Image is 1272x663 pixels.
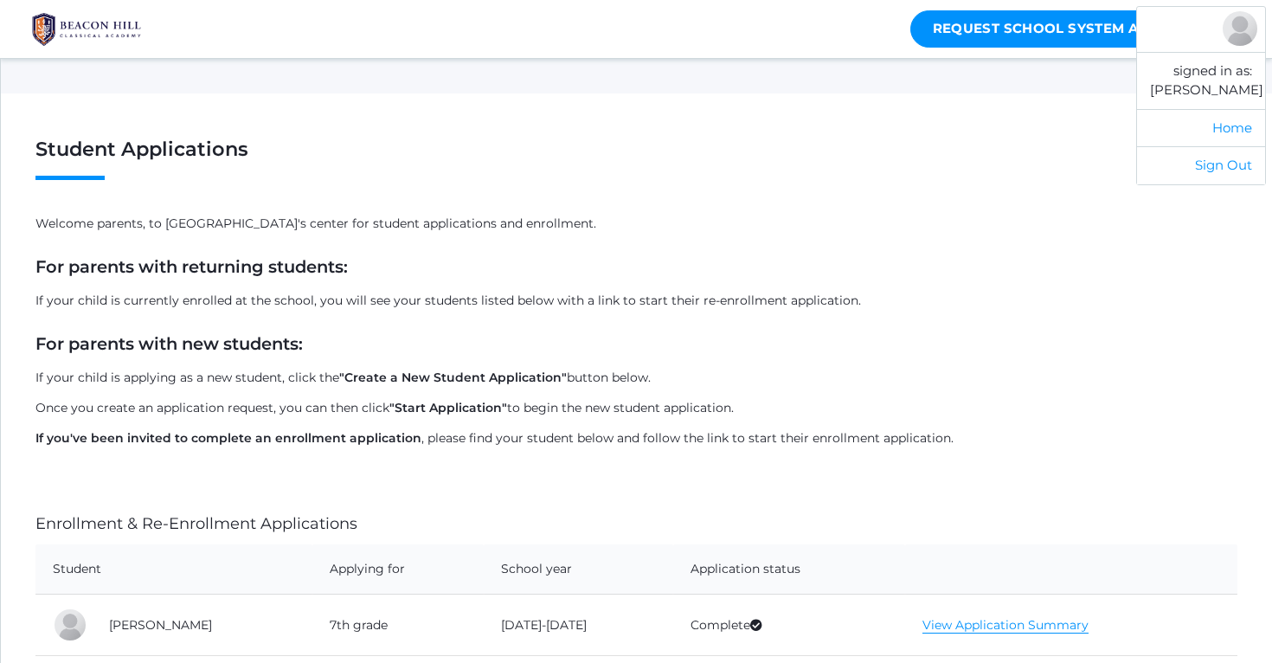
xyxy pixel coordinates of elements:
h4: Enrollment & Re-Enrollment Applications [35,516,1237,533]
strong: For parents with returning students: [35,256,348,277]
a: View Application Summary [922,617,1089,634]
div: Nicole Henry [1223,11,1257,46]
li: signed in as: [PERSON_NAME] [1137,52,1265,109]
h1: Student Applications [35,138,1237,180]
td: [PERSON_NAME] [92,595,312,656]
th: Applying for [312,544,484,595]
th: Student [35,544,312,595]
strong: "Create a New Student Application" [339,370,567,385]
strong: For parents with new students: [35,333,303,354]
a: Sign Out [1137,146,1265,184]
p: Welcome parents, to [GEOGRAPHIC_DATA]'s center for student applications and enrollment. [35,215,1237,233]
td: 7th grade [312,595,484,656]
th: School year [484,544,673,595]
p: If your child is applying as a new student, click the button below. [35,369,1237,387]
td: [DATE]-[DATE] [484,595,673,656]
td: Complete [673,595,906,656]
p: If your child is currently enrolled at the school, you will see your students listed below with a... [35,292,1237,310]
p: Once you create an application request, you can then click to begin the new student application. [35,399,1237,417]
div: Judah Henry [53,608,87,642]
a: Home [1137,109,1265,147]
img: BHCALogos-05-308ed15e86a5a0abce9b8dd61676a3503ac9727e845dece92d48e8588c001991.png [22,8,151,51]
th: Application status [673,544,906,595]
p: , please find your student below and follow the link to start their enrollment application. [35,429,1237,447]
strong: If you've been invited to complete an enrollment application [35,430,421,446]
strong: "Start Application" [389,400,507,415]
a: Request School System Access [910,10,1208,48]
